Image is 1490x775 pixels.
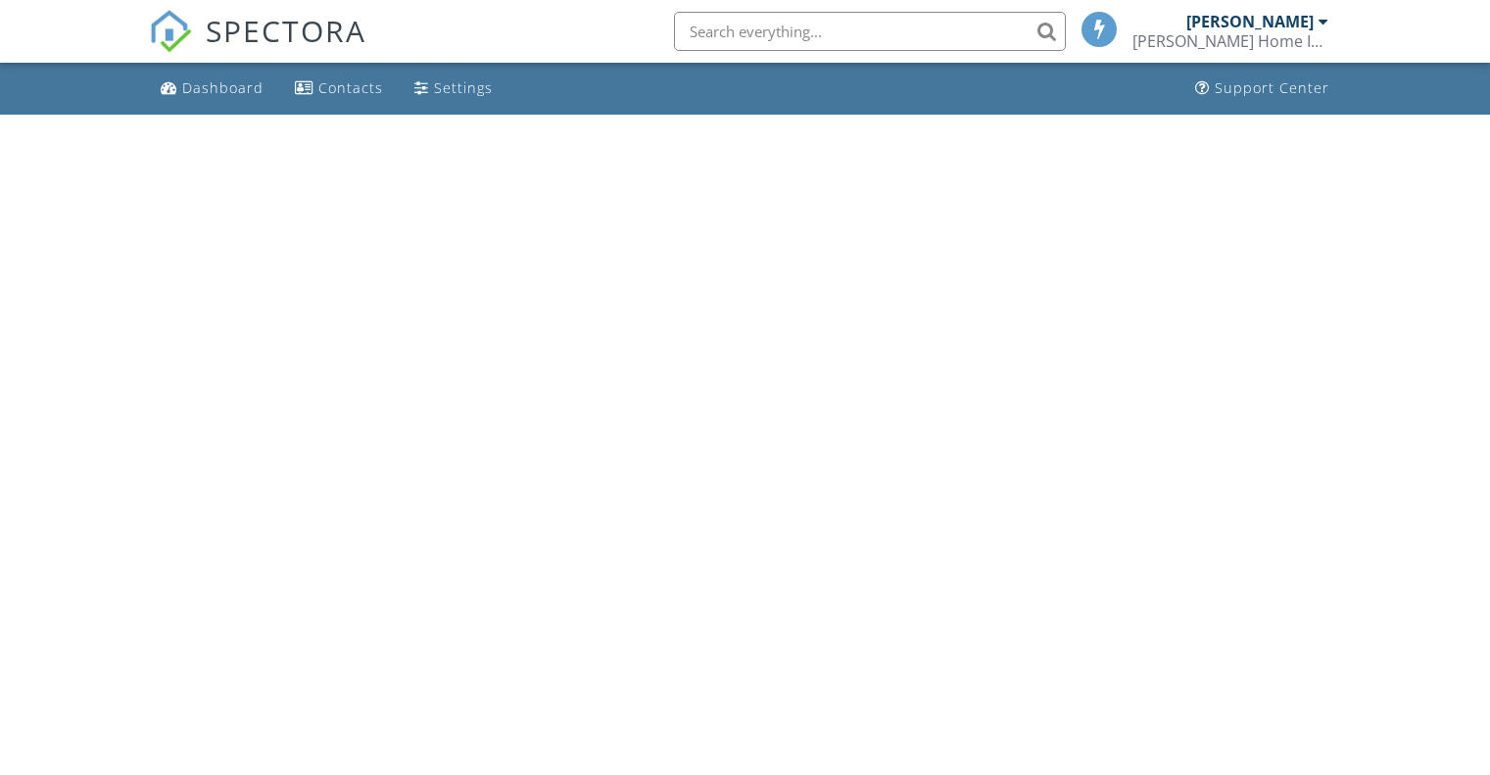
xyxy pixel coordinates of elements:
[434,78,493,97] div: Settings
[1215,78,1329,97] div: Support Center
[407,71,501,107] a: Settings
[1186,12,1314,31] div: [PERSON_NAME]
[182,78,264,97] div: Dashboard
[149,26,366,68] a: SPECTORA
[674,12,1066,51] input: Search everything...
[287,71,391,107] a: Contacts
[1132,31,1328,51] div: Gerard Home Inspection
[206,10,366,51] span: SPECTORA
[318,78,383,97] div: Contacts
[149,10,192,53] img: The Best Home Inspection Software - Spectora
[153,71,271,107] a: Dashboard
[1187,71,1337,107] a: Support Center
